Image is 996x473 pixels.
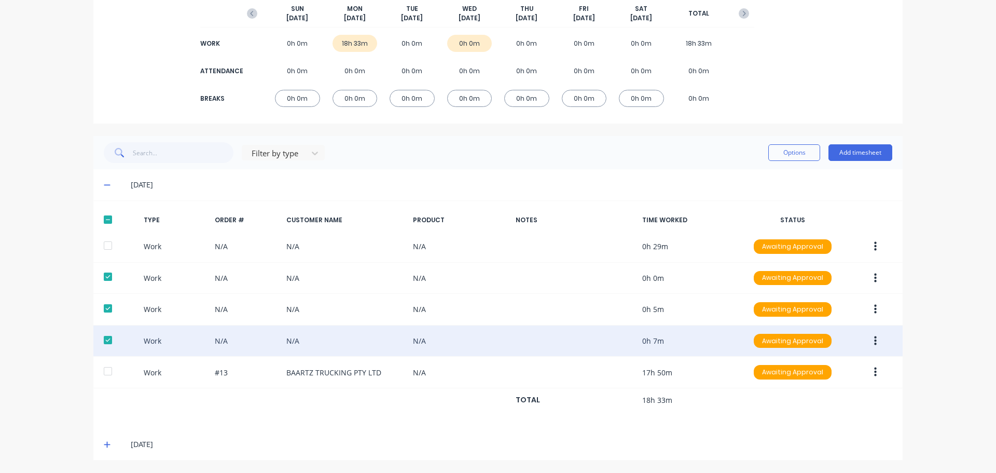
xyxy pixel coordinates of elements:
[516,215,634,225] div: NOTES
[144,215,207,225] div: TYPE
[131,439,892,450] div: [DATE]
[562,90,607,107] div: 0h 0m
[635,4,647,13] span: SAT
[504,90,549,107] div: 0h 0m
[286,215,405,225] div: CUSTOMER NAME
[333,62,378,79] div: 0h 0m
[390,62,435,79] div: 0h 0m
[504,35,549,52] div: 0h 0m
[619,90,664,107] div: 0h 0m
[516,13,537,23] span: [DATE]
[573,13,595,23] span: [DATE]
[754,365,832,380] div: Awaiting Approval
[413,215,507,225] div: PRODUCT
[459,13,480,23] span: [DATE]
[200,39,242,48] div: WORK
[768,144,820,161] button: Options
[200,66,242,76] div: ATTENDANCE
[215,215,278,225] div: ORDER #
[504,62,549,79] div: 0h 0m
[200,94,242,103] div: BREAKS
[754,302,832,317] div: Awaiting Approval
[688,9,709,18] span: TOTAL
[390,90,435,107] div: 0h 0m
[406,4,418,13] span: TUE
[642,215,737,225] div: TIME WORKED
[630,13,652,23] span: [DATE]
[562,62,607,79] div: 0h 0m
[344,13,366,23] span: [DATE]
[619,62,664,79] div: 0h 0m
[754,239,832,254] div: Awaiting Approval
[333,90,378,107] div: 0h 0m
[579,4,589,13] span: FRI
[275,90,320,107] div: 0h 0m
[754,334,832,348] div: Awaiting Approval
[447,62,492,79] div: 0h 0m
[133,142,234,163] input: Search...
[275,62,320,79] div: 0h 0m
[676,90,722,107] div: 0h 0m
[390,35,435,52] div: 0h 0m
[520,4,533,13] span: THU
[291,4,304,13] span: SUN
[347,4,363,13] span: MON
[562,35,607,52] div: 0h 0m
[333,35,378,52] div: 18h 33m
[754,271,832,286] div: Awaiting Approval
[286,13,308,23] span: [DATE]
[676,35,722,52] div: 18h 33m
[676,62,722,79] div: 0h 0m
[447,35,492,52] div: 0h 0m
[131,179,892,191] div: [DATE]
[447,90,492,107] div: 0h 0m
[619,35,664,52] div: 0h 0m
[275,35,320,52] div: 0h 0m
[828,144,892,161] button: Add timesheet
[745,215,840,225] div: STATUS
[401,13,423,23] span: [DATE]
[462,4,477,13] span: WED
